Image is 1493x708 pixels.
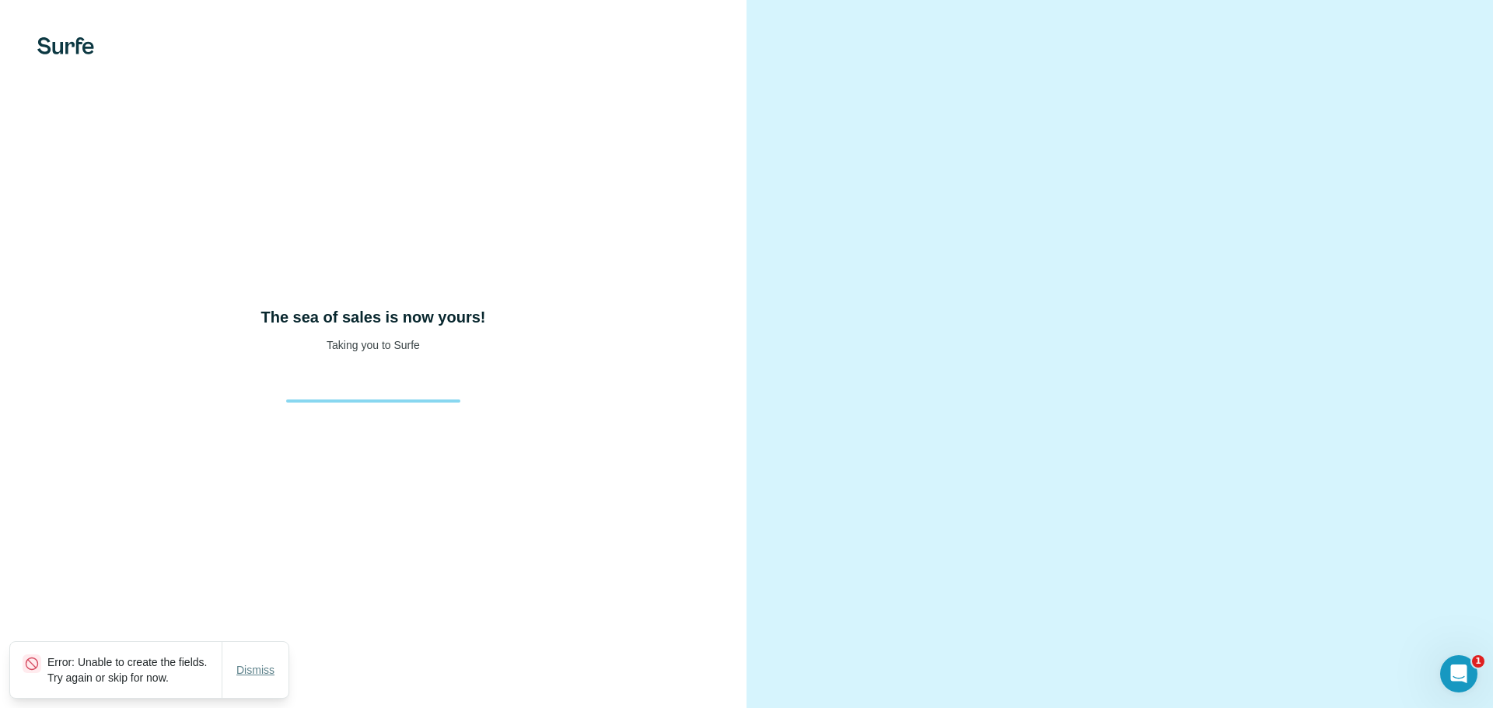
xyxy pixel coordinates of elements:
h4: The sea of sales is now yours! [261,306,486,328]
p: Taking you to Surfe [327,337,420,353]
span: Dismiss [236,662,274,678]
button: Dismiss [226,656,285,684]
p: Error: Unable to create the fields. Try again or skip for now. [47,654,222,685]
iframe: Intercom live chat [1440,655,1477,692]
span: 1 [1472,655,1484,668]
img: Surfe's logo [37,37,94,54]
